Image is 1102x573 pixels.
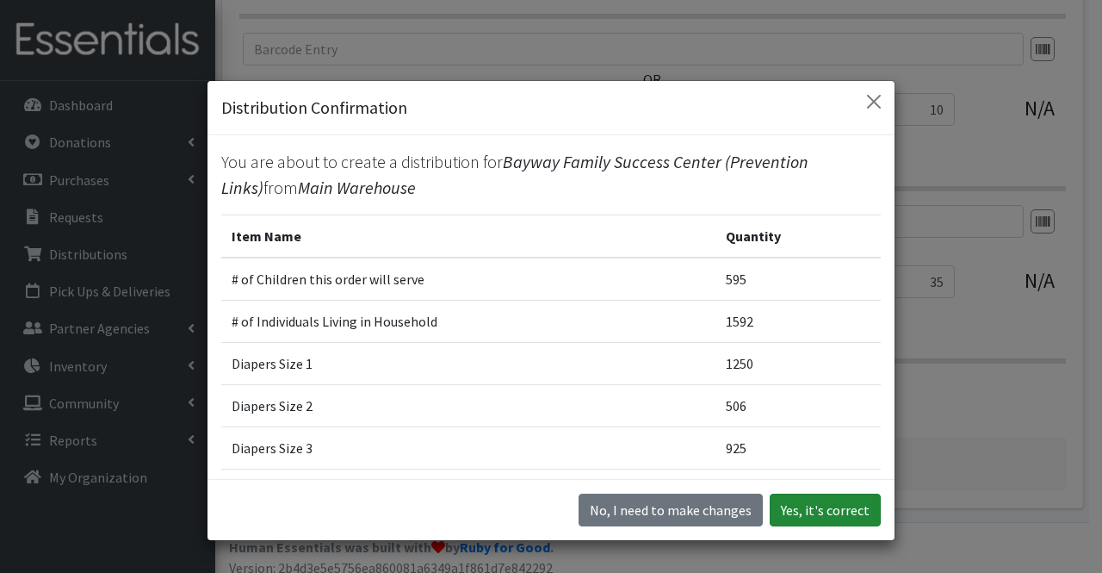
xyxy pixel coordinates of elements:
[860,88,888,115] button: Close
[221,385,715,427] td: Diapers Size 2
[715,258,881,301] td: 595
[298,177,416,198] span: Main Warehouse
[221,149,881,201] p: You are about to create a distribution for from
[715,427,881,470] td: 925
[221,95,407,121] h5: Distribution Confirmation
[715,385,881,427] td: 506
[579,494,763,526] button: No I need to make changes
[221,343,715,385] td: Diapers Size 1
[715,215,881,258] th: Quantity
[715,301,881,343] td: 1592
[221,470,715,512] td: Diapers Size 5
[221,151,808,198] span: Bayway Family Success Center (Prevention Links)
[221,258,715,301] td: # of Children this order will serve
[221,427,715,470] td: Diapers Size 3
[715,343,881,385] td: 1250
[715,470,881,512] td: 2000
[221,215,715,258] th: Item Name
[770,494,881,526] button: Yes, it's correct
[221,301,715,343] td: # of Individuals Living in Household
